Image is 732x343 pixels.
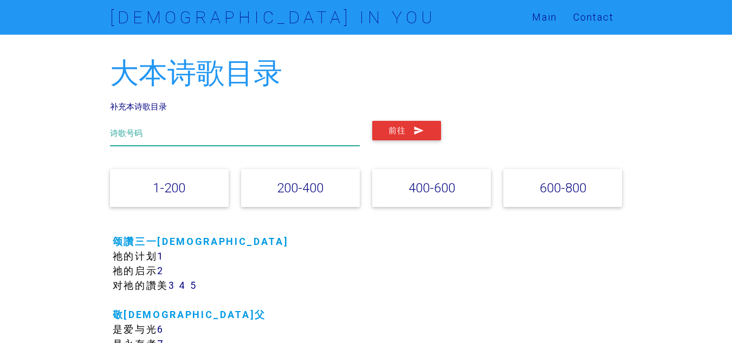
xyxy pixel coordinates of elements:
h2: 大本诗歌目录 [110,57,623,89]
button: 前往 [372,121,441,140]
a: 6 [157,323,164,335]
a: 600-800 [540,180,586,196]
label: 诗歌号码 [110,127,142,140]
a: 4 [179,279,186,292]
a: 200-400 [277,180,323,196]
a: 颂讚三一[DEMOGRAPHIC_DATA] [113,235,289,248]
a: 2 [157,264,164,277]
a: 3 [169,279,176,292]
a: 1-200 [153,180,185,196]
a: 补充本诗歌目录 [110,101,167,112]
a: 敬[DEMOGRAPHIC_DATA]父 [113,308,266,321]
a: 5 [190,279,197,292]
a: 1 [157,250,164,262]
a: 400-600 [409,180,455,196]
iframe: Chat [686,294,724,335]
